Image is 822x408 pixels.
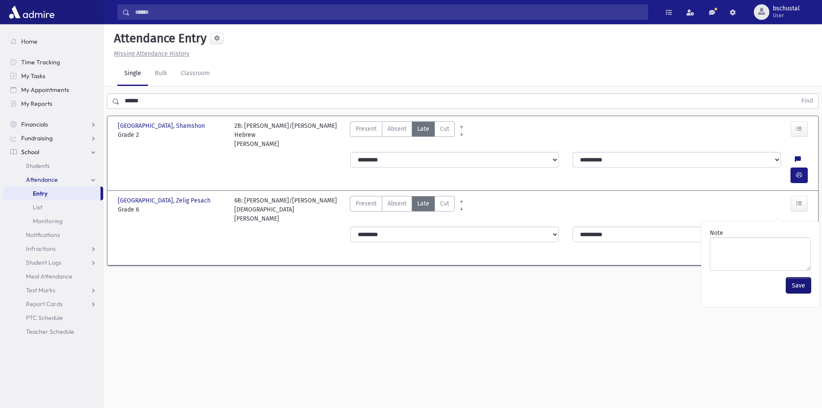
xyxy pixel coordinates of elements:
[148,62,174,86] a: Bulk
[3,269,103,283] a: Meal Attendance
[234,121,342,149] div: 2B: [PERSON_NAME]/[PERSON_NAME] Hebrew [PERSON_NAME]
[417,199,429,208] span: Late
[3,145,103,159] a: School
[3,200,103,214] a: List
[3,187,101,200] a: Entry
[174,62,217,86] a: Classroom
[117,62,148,86] a: Single
[26,272,72,280] span: Meal Attendance
[26,328,74,335] span: Teacher Schedule
[440,124,449,133] span: Cut
[26,300,63,308] span: Report Cards
[3,256,103,269] a: Student Logs
[21,148,39,156] span: School
[118,205,226,214] span: Grade 6
[387,199,406,208] span: Absent
[26,176,58,183] span: Attendance
[21,86,69,94] span: My Appointments
[118,196,212,205] span: [GEOGRAPHIC_DATA], Zelig Pesach
[21,58,60,66] span: Time Tracking
[26,162,50,170] span: Students
[3,325,103,338] a: Teacher Schedule
[796,94,818,108] button: Find
[3,228,103,242] a: Notifications
[21,72,45,80] span: My Tasks
[3,214,103,228] a: Monitoring
[3,159,103,173] a: Students
[3,311,103,325] a: PTC Schedule
[21,38,38,45] span: Home
[356,124,377,133] span: Present
[21,100,52,108] span: My Reports
[33,217,63,225] span: Monitoring
[350,121,455,149] div: AttTypes
[130,4,648,20] input: Search
[26,259,61,266] span: Student Logs
[3,117,103,131] a: Financials
[110,50,189,57] a: Missing Attendance History
[773,5,800,12] span: bschustal
[3,55,103,69] a: Time Tracking
[3,242,103,256] a: Infractions
[234,196,342,223] div: 6B: [PERSON_NAME]/[PERSON_NAME] [DEMOGRAPHIC_DATA] [PERSON_NAME]
[3,297,103,311] a: Report Cards
[3,83,103,97] a: My Appointments
[773,12,800,19] span: User
[21,120,48,128] span: Financials
[710,228,723,237] label: Note
[114,50,189,57] u: Missing Attendance History
[356,199,377,208] span: Present
[417,124,429,133] span: Late
[26,314,63,322] span: PTC Schedule
[3,97,103,111] a: My Reports
[26,286,55,294] span: Test Marks
[387,124,406,133] span: Absent
[7,3,57,21] img: AdmirePro
[3,283,103,297] a: Test Marks
[3,35,103,48] a: Home
[440,199,449,208] span: Cut
[786,278,811,293] button: Save
[3,131,103,145] a: Fundraising
[26,231,60,239] span: Notifications
[118,121,207,130] span: [GEOGRAPHIC_DATA], Shamshon
[26,245,56,253] span: Infractions
[21,134,53,142] span: Fundraising
[33,190,47,197] span: Entry
[110,31,207,46] h5: Attendance Entry
[118,130,226,139] span: Grade 2
[33,203,42,211] span: List
[350,196,455,223] div: AttTypes
[3,173,103,187] a: Attendance
[3,69,103,83] a: My Tasks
